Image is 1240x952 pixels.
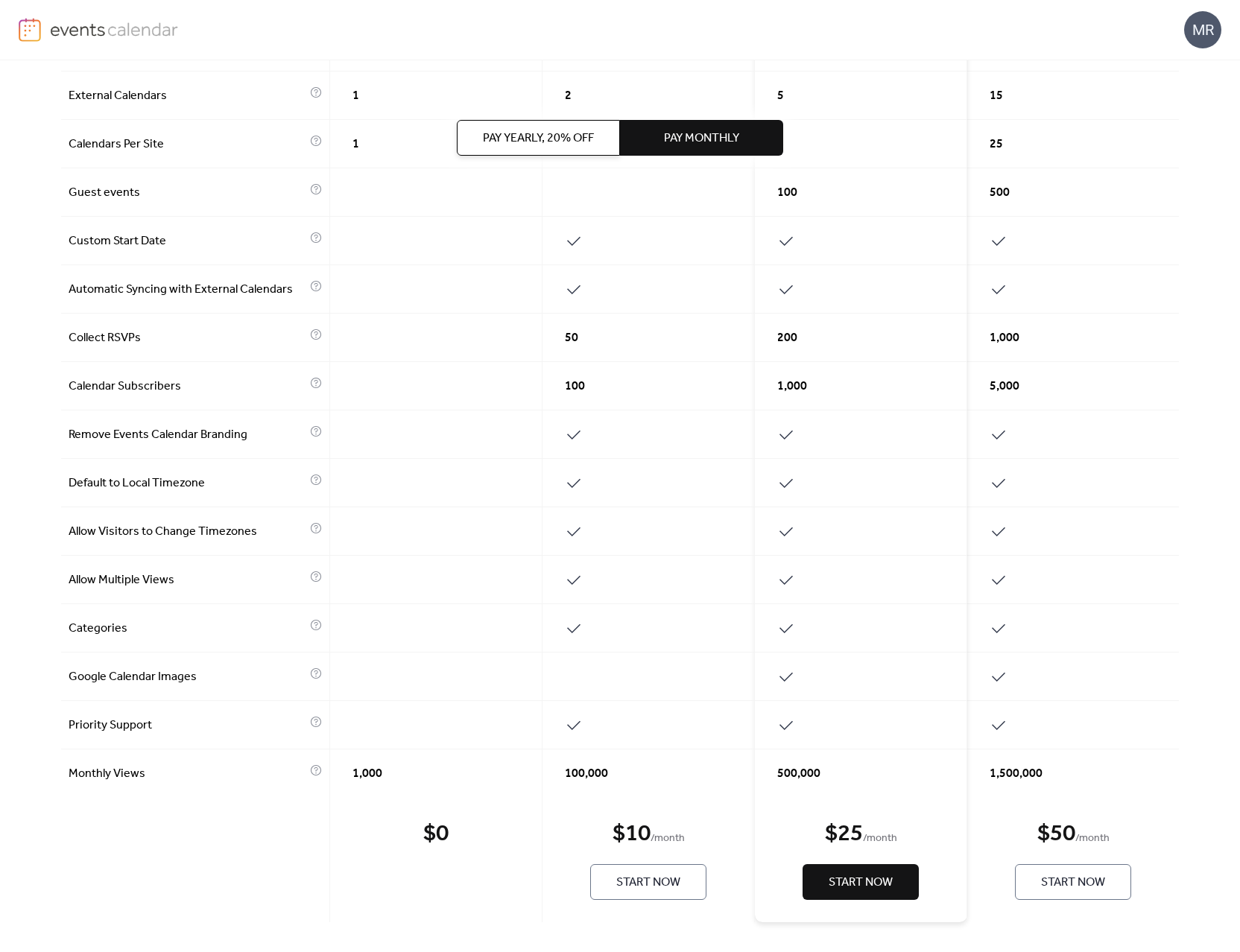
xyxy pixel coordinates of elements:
[565,329,578,347] span: 50
[1075,830,1110,848] span: / month
[829,874,893,892] span: Start Now
[565,765,608,783] span: 100,000
[352,87,359,105] span: 1
[651,830,685,848] span: / month
[863,830,897,848] span: / month
[590,864,706,900] button: Start Now
[19,18,41,42] img: logo
[616,874,680,892] span: Start Now
[1015,864,1131,900] button: Start Now
[69,765,306,783] span: Monthly Views
[990,329,1019,347] span: 1,000
[620,120,783,156] button: Pay Monthly
[990,765,1043,783] span: 1,500,000
[1037,819,1075,849] div: $ 50
[825,819,863,849] div: $ 25
[457,120,620,156] button: Pay Yearly, 20% off
[69,281,306,299] span: Automatic Syncing with External Calendars
[69,378,306,396] span: Calendar Subscribers
[1184,11,1221,48] div: MR
[352,136,359,153] span: 1
[69,87,306,105] span: External Calendars
[69,475,306,492] span: Default to Local Timezone
[483,130,594,147] span: Pay Yearly, 20% off
[69,426,306,444] span: Remove Events Calendar Branding
[69,184,306,202] span: Guest events
[777,378,807,396] span: 1,000
[69,232,306,250] span: Custom Start Date
[990,184,1010,202] span: 500
[613,819,651,849] div: $ 10
[777,184,797,202] span: 100
[777,329,797,347] span: 200
[990,378,1019,396] span: 5,000
[69,717,306,734] span: Priority Support
[69,620,306,638] span: Categories
[50,18,179,40] img: logo-type
[990,136,1003,153] span: 25
[69,668,306,686] span: Google Calendar Images
[423,819,449,849] div: $ 0
[664,130,739,147] span: Pay Monthly
[352,765,382,783] span: 1,000
[69,571,306,589] span: Allow Multiple Views
[803,864,919,900] button: Start Now
[777,765,820,783] span: 500,000
[69,523,306,541] span: Allow Visitors to Change Timezones
[990,87,1003,105] span: 15
[69,136,306,153] span: Calendars Per Site
[1041,874,1105,892] span: Start Now
[69,329,306,347] span: Collect RSVPs
[565,378,585,396] span: 100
